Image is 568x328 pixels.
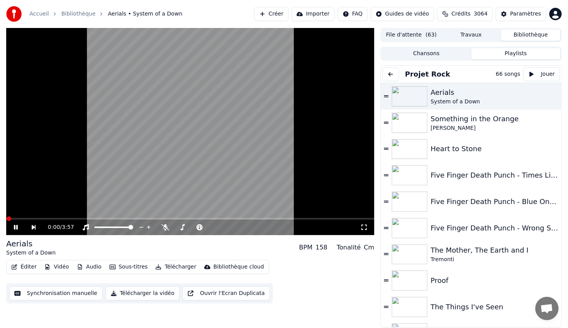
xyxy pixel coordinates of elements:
button: Vidéo [41,262,72,272]
div: BPM [299,243,313,252]
div: Heart to Stone [431,143,558,154]
div: Aerials [431,87,558,98]
div: Cm [364,243,374,252]
a: Bibliothèque [61,10,96,18]
div: System of a Down [6,249,56,257]
button: Guides de vidéo [371,7,434,21]
div: The Mother, The Earth and I [431,245,558,256]
button: Chansons [382,48,471,59]
button: File d'attente [382,30,441,41]
span: ( 63 ) [426,31,437,39]
div: Five Finger Death Punch - Wrong Side Of Heaven [431,223,558,234]
button: Playlists [471,48,561,59]
button: Créer [254,7,288,21]
div: Tonalité [337,243,361,252]
button: Bibliothèque [501,30,561,41]
div: 66 songs [496,70,520,78]
div: Proof [431,275,558,286]
button: FAQ [338,7,368,21]
div: Something in the Orange [431,113,558,124]
button: Sous-titres [106,262,151,272]
button: Audio [74,262,105,272]
div: Tremonti [431,256,558,263]
nav: breadcrumb [30,10,182,18]
div: Paramètres [510,10,541,18]
button: Projet Rock [402,69,453,80]
img: youka [6,6,22,22]
span: Aerials • System of a Down [108,10,182,18]
span: Crédits [452,10,471,18]
div: / [48,223,66,231]
div: System of a Down [431,98,558,106]
span: 0:00 [48,223,60,231]
div: Five Finger Death Punch - Blue On Black [431,196,558,207]
div: Aerials [6,238,56,249]
button: Télécharger la vidéo [106,286,180,300]
span: 3:57 [62,223,74,231]
div: Five Finger Death Punch - Times Like These [431,170,558,181]
button: Jouer [523,67,560,81]
a: Accueil [30,10,49,18]
div: Bibliothèque cloud [214,263,264,271]
button: Ouvrir l'Ecran Duplicata [182,286,270,300]
div: [PERSON_NAME] [431,124,558,132]
button: Télécharger [152,262,199,272]
button: Importer [292,7,335,21]
span: 3064 [474,10,488,18]
button: Paramètres [496,7,546,21]
button: Travaux [441,30,501,41]
button: Éditer [8,262,40,272]
button: Crédits3064 [437,7,493,21]
div: Ouvrir le chat [535,297,559,320]
div: The Things I've Seen [431,302,558,312]
button: Synchronisation manuelle [9,286,102,300]
div: 158 [316,243,328,252]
